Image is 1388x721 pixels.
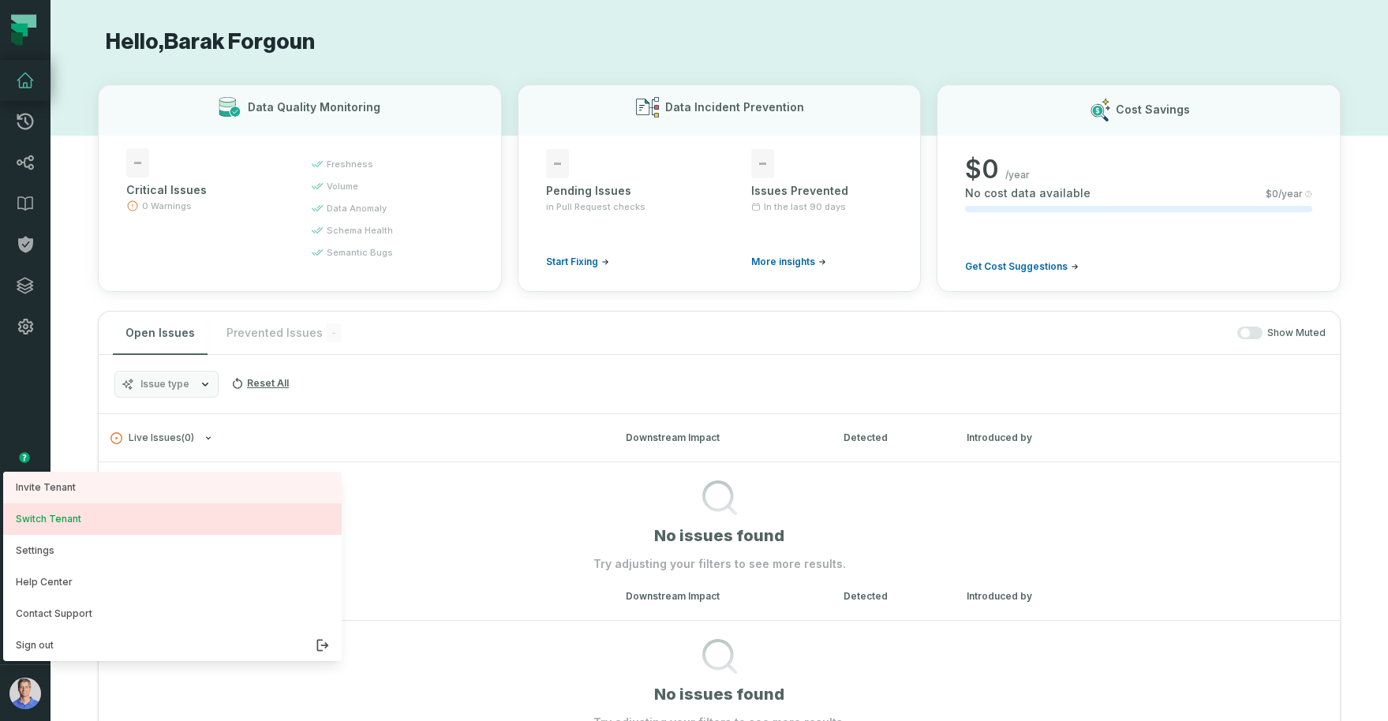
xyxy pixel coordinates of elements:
[3,472,342,503] a: Invite Tenant
[9,678,41,709] img: avatar of Barak Forgoun
[361,327,1326,340] div: Show Muted
[751,183,893,199] div: Issues Prevented
[327,180,358,192] span: volume
[593,556,846,572] p: Try adjusting your filters to see more results.
[626,589,815,603] div: Downstream Impact
[665,99,804,115] h3: Data Incident Prevention
[967,431,1109,445] div: Introduced by
[965,154,999,185] span: $ 0
[110,432,597,444] button: Live Issues(0)
[110,591,597,603] button: Pending Issues(0)
[965,185,1091,201] span: No cost data available
[546,183,688,199] div: Pending Issues
[546,149,569,178] span: -
[140,378,189,390] span: Issue type
[1266,188,1303,200] span: $ 0 /year
[3,629,342,661] button: Sign out
[142,200,192,212] span: 0 Warnings
[327,246,393,259] span: semantic bugs
[3,535,342,566] button: Settings
[327,202,387,215] span: data anomaly
[3,503,342,535] button: Switch Tenant
[114,371,219,398] button: Issue type
[126,182,282,198] div: Critical Issues
[1005,169,1030,181] span: /year
[764,200,846,213] span: In the last 90 days
[225,371,295,396] button: Reset All
[626,431,815,445] div: Downstream Impact
[327,224,393,237] span: schema health
[546,256,609,268] a: Start Fixing
[751,256,815,268] span: More insights
[844,431,938,445] div: Detected
[113,312,208,354] button: Open Issues
[126,148,149,177] span: -
[1116,102,1190,118] h3: Cost Savings
[3,472,342,661] div: avatar of Barak Forgoun
[110,432,194,444] span: Live Issues ( 0 )
[248,99,380,115] h3: Data Quality Monitoring
[751,149,774,178] span: -
[654,525,784,547] h1: No issues found
[844,589,938,603] div: Detected
[3,598,342,629] a: Contact Support
[518,84,922,292] button: Data Incident Prevention-Pending Issuesin Pull Request checksStart Fixing-Issues PreventedIn the ...
[98,28,1341,56] h1: Hello, Barak Forgoun
[751,256,826,268] a: More insights
[546,256,598,268] span: Start Fixing
[3,566,342,598] a: Help Center
[965,260,1079,273] a: Get Cost Suggestions
[965,260,1068,273] span: Get Cost Suggestions
[967,589,1109,603] div: Introduced by
[546,200,645,213] span: in Pull Request checks
[937,84,1341,292] button: Cost Savings$0/yearNo cost data available$0/yearGet Cost Suggestions
[98,84,502,292] button: Data Quality Monitoring-Critical Issues0 Warningsfreshnessvolumedata anomalyschema healthsemantic...
[99,461,1340,572] div: Live Issues(0)
[654,683,784,705] h1: No issues found
[327,158,373,170] span: freshness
